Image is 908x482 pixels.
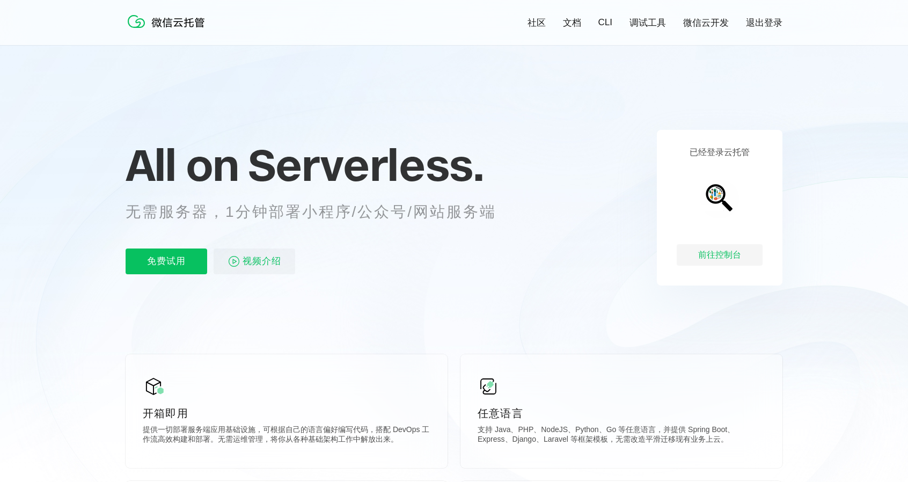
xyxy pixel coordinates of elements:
[746,17,782,29] a: 退出登录
[478,406,765,421] p: 任意语言
[126,11,211,32] img: 微信云托管
[143,425,430,447] p: 提供一切部署服务端应用基础设施，可根据自己的语言偏好编写代码，搭配 DevOps 工作流高效构建和部署。无需运维管理，将你从各种基础架构工作中解放出来。
[243,249,281,274] span: 视频介绍
[629,17,666,29] a: 调试工具
[478,425,765,447] p: 支持 Java、PHP、NodeJS、Python、Go 等任意语言，并提供 Spring Boot、Express、Django、Laravel 等框架模板，无需改造平滑迁移现有业务上云。
[563,17,581,29] a: 文档
[126,25,211,34] a: 微信云托管
[126,249,207,274] p: 免费试用
[598,17,612,28] a: CLI
[677,244,763,266] div: 前往控制台
[248,138,484,192] span: Serverless.
[683,17,729,29] a: 微信云开发
[228,255,240,268] img: video_play.svg
[143,406,430,421] p: 开箱即用
[528,17,546,29] a: 社区
[690,147,750,158] p: 已经登录云托管
[126,138,238,192] span: All on
[126,201,516,223] p: 无需服务器，1分钟部署小程序/公众号/网站服务端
